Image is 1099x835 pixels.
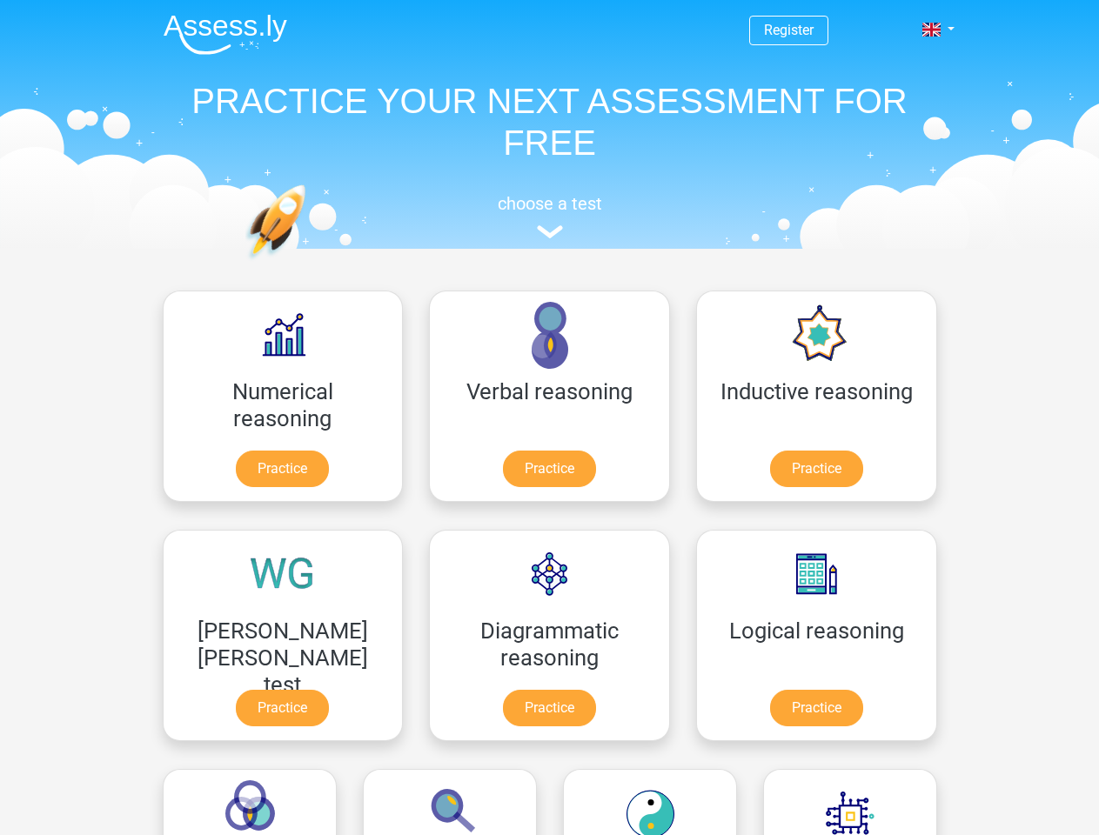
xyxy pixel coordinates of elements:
a: Practice [236,690,329,726]
img: Assessly [164,14,287,55]
a: Practice [503,451,596,487]
a: Practice [236,451,329,487]
a: Practice [770,451,863,487]
a: Practice [503,690,596,726]
img: practice [245,184,373,342]
a: Practice [770,690,863,726]
a: Register [764,22,814,38]
h5: choose a test [150,193,950,214]
img: assessment [537,225,563,238]
a: choose a test [150,193,950,239]
h1: PRACTICE YOUR NEXT ASSESSMENT FOR FREE [150,80,950,164]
